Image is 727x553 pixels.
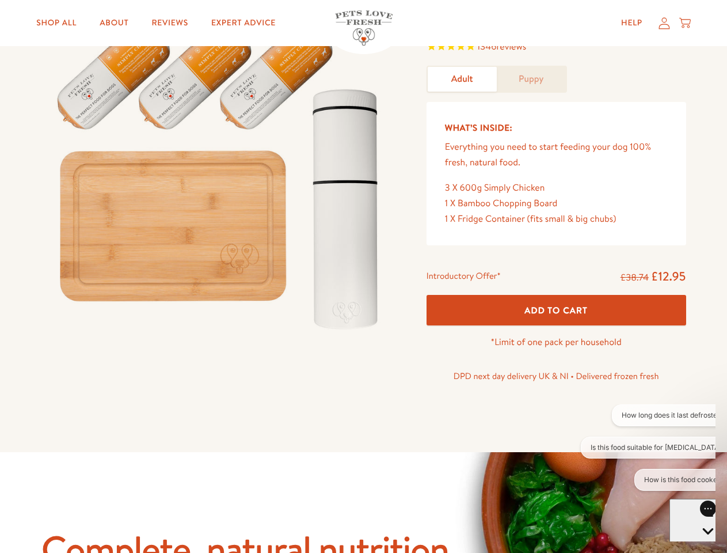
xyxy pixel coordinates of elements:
[445,197,558,210] span: 1 X Bamboo Chopping Board
[428,67,497,92] a: Adult
[621,271,649,284] s: £38.74
[524,304,588,316] span: Add To Cart
[477,40,526,53] span: 1346 reviews
[142,12,197,35] a: Reviews
[427,335,686,350] p: *Limit of one pack per household
[445,120,668,135] h5: What’s Inside:
[6,32,159,54] button: Is this food suitable for [MEDICAL_DATA]?
[427,268,501,286] div: Introductory Offer*
[90,12,138,35] a: About
[335,10,393,46] img: Pets Love Fresh
[497,67,566,92] a: Puppy
[59,65,159,86] button: How is this food cooked?
[651,268,686,285] span: £12.95
[445,139,668,171] p: Everything you need to start feeding your dog 100% fresh, natural food.
[496,40,526,53] span: reviews
[612,12,652,35] a: Help
[575,404,715,501] iframe: Gorgias live chat conversation starters
[27,12,86,35] a: Shop All
[445,211,668,227] div: 1 X Fridge Container (fits small & big chubs)
[427,39,686,56] span: Rated 4.8 out of 5 stars 1346 reviews
[669,499,715,541] iframe: Gorgias live chat messenger
[202,12,285,35] a: Expert Advice
[427,295,686,325] button: Add To Cart
[427,369,686,384] p: DPD next day delivery UK & NI • Delivered frozen fresh
[445,180,668,196] div: 3 X 600g Simply Chicken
